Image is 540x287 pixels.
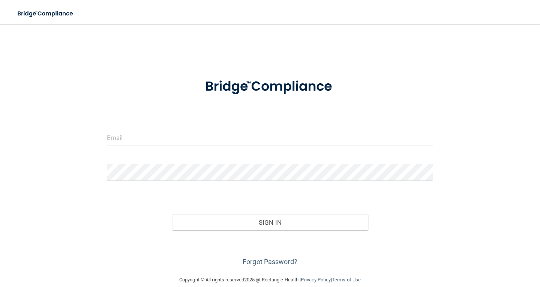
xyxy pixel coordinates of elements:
button: Sign In [172,214,368,231]
a: Privacy Policy [301,277,330,282]
a: Forgot Password? [243,258,297,266]
img: bridge_compliance_login_screen.278c3ca4.svg [11,6,80,21]
input: Email [107,129,433,146]
img: bridge_compliance_login_screen.278c3ca4.svg [191,69,349,104]
a: Terms of Use [332,277,361,282]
